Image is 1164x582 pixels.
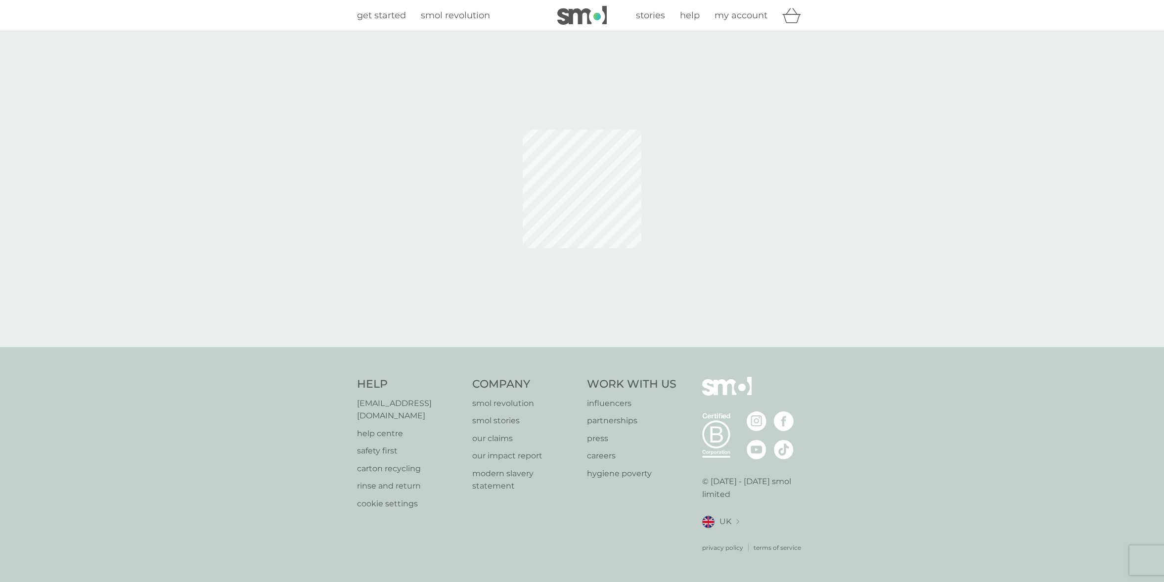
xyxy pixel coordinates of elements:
a: [EMAIL_ADDRESS][DOMAIN_NAME] [357,397,462,422]
img: smol [557,6,607,25]
a: press [587,432,676,445]
span: smol revolution [421,10,490,21]
img: visit the smol Instagram page [747,411,766,431]
p: © [DATE] - [DATE] smol limited [702,475,807,500]
a: cookie settings [357,497,462,510]
a: careers [587,449,676,462]
a: partnerships [587,414,676,427]
a: privacy policy [702,543,743,552]
a: our claims [472,432,578,445]
a: hygiene poverty [587,467,676,480]
span: stories [636,10,665,21]
a: rinse and return [357,480,462,492]
img: UK flag [702,516,715,528]
a: my account [715,8,767,23]
span: my account [715,10,767,21]
div: basket [782,5,807,25]
a: help [680,8,700,23]
a: our impact report [472,449,578,462]
a: smol revolution [472,397,578,410]
a: get started [357,8,406,23]
a: smol stories [472,414,578,427]
img: visit the smol Youtube page [747,440,766,459]
h4: Company [472,377,578,392]
a: terms of service [754,543,801,552]
img: smol [702,377,752,410]
a: smol revolution [421,8,490,23]
a: influencers [587,397,676,410]
img: visit the smol Tiktok page [774,440,794,459]
a: safety first [357,445,462,457]
span: UK [719,515,731,528]
a: carton recycling [357,462,462,475]
a: help centre [357,427,462,440]
img: select a new location [736,519,739,525]
h4: Help [357,377,462,392]
h4: Work With Us [587,377,676,392]
span: help [680,10,700,21]
img: visit the smol Facebook page [774,411,794,431]
a: modern slavery statement [472,467,578,492]
span: get started [357,10,406,21]
a: stories [636,8,665,23]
